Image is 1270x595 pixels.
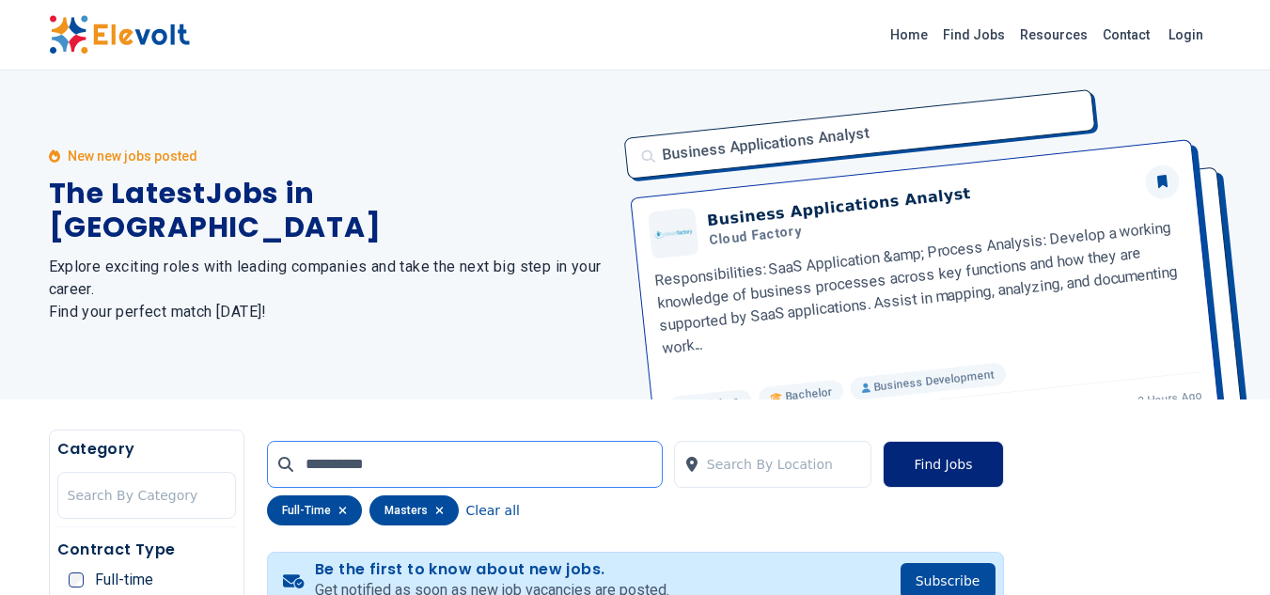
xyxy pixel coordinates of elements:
h5: Contract Type [57,539,236,561]
h5: Category [57,438,236,461]
button: Clear all [466,495,520,525]
p: New new jobs posted [68,147,197,165]
h1: The Latest Jobs in [GEOGRAPHIC_DATA] [49,177,613,244]
h2: Explore exciting roles with leading companies and take the next big step in your career. Find you... [49,256,613,323]
span: Full-time [95,572,153,587]
div: masters [369,495,459,525]
a: Find Jobs [935,20,1012,50]
button: Find Jobs [883,441,1003,488]
a: Login [1157,16,1215,54]
h4: Be the first to know about new jobs. [315,560,669,579]
input: Full-time [69,572,84,587]
a: Contact [1095,20,1157,50]
img: Elevolt [49,15,190,55]
a: Resources [1012,20,1095,50]
div: full-time [267,495,362,525]
a: Home [883,20,935,50]
iframe: Chat Widget [1176,505,1270,595]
